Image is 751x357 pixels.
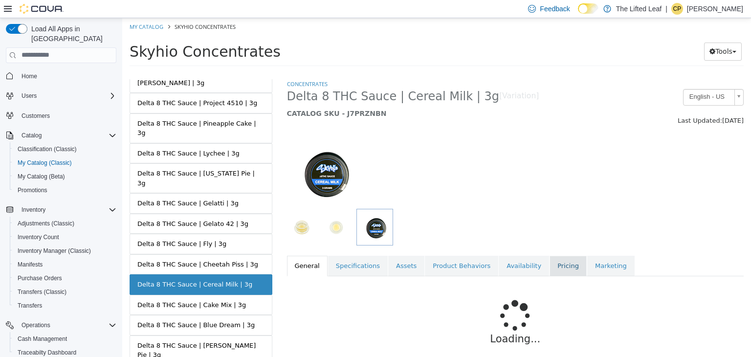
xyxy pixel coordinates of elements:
span: My Catalog (Beta) [18,173,65,180]
a: Adjustments (Classic) [14,218,78,229]
a: Classification (Classic) [14,143,81,155]
a: Purchase Orders [14,272,66,284]
span: Traceabilty Dashboard [18,349,76,357]
span: CP [673,3,682,15]
button: My Catalog (Classic) [10,156,120,170]
a: My Catalog (Beta) [14,171,69,182]
span: Cash Management [18,335,67,343]
span: Cash Management [14,333,116,345]
button: Inventory Count [10,230,120,244]
p: The Lifted Leaf [616,3,662,15]
span: Manifests [14,259,116,270]
button: Manifests [10,258,120,271]
a: Cash Management [14,333,71,345]
p: Loading... [194,313,593,329]
span: Classification (Classic) [14,143,116,155]
a: My Catalog (Classic) [14,157,76,169]
div: Christina Paris [671,3,683,15]
span: Customers [18,110,116,122]
span: Load All Apps in [GEOGRAPHIC_DATA] [27,24,116,44]
span: Manifests [18,261,43,268]
h5: CATALOG SKU - J7PRZNBN [165,91,504,100]
span: Promotions [18,186,47,194]
p: [PERSON_NAME] [687,3,743,15]
small: [Variation] [377,74,417,82]
button: Inventory [18,204,49,216]
span: Customers [22,112,50,120]
span: Inventory [18,204,116,216]
button: Users [2,89,120,103]
a: Inventory Manager (Classic) [14,245,95,257]
button: Inventory [2,203,120,217]
button: Tools [582,24,619,43]
a: Home [18,70,41,82]
span: Adjustments (Classic) [18,220,74,227]
button: Cash Management [10,332,120,346]
div: Delta 8 THC Sauce | Gelatti | 3g [15,180,116,190]
span: Inventory Manager (Classic) [14,245,116,257]
span: Purchase Orders [14,272,116,284]
span: [DATE] [600,99,621,106]
a: Promotions [14,184,51,196]
div: Delta 8 THC Sauce | Cereal Milk | 3g [15,262,130,271]
button: Home [2,69,120,83]
div: Delta 8 THC Sauce | Project 4510 | 3g [15,80,135,90]
button: Customers [2,109,120,123]
button: Inventory Manager (Classic) [10,244,120,258]
button: Catalog [2,129,120,142]
span: Home [18,70,116,82]
span: Users [22,92,37,100]
div: Delta 8 THC Sauce | Cheetah Piss | 3g [15,242,136,251]
button: Classification (Classic) [10,142,120,156]
span: Last Updated: [555,99,600,106]
span: Home [22,72,37,80]
span: Operations [18,319,116,331]
button: Transfers [10,299,120,312]
button: Operations [2,318,120,332]
span: Catalog [22,132,42,139]
span: Inventory Count [18,233,59,241]
a: Specifications [206,238,265,258]
span: Transfers (Classic) [14,286,116,298]
span: My Catalog (Classic) [18,159,72,167]
span: Transfers [14,300,116,312]
div: Delta 8 THC Sauce | Blue Dream | 3g [15,302,133,312]
span: My Catalog (Beta) [14,171,116,182]
a: Pricing [427,238,464,258]
div: Delta 8 THC Sauce | [PERSON_NAME] Pie | 3g [15,323,142,342]
a: Concentrates [165,62,205,69]
span: Classification (Classic) [18,145,77,153]
img: 150 [165,117,238,191]
span: Transfers [18,302,42,310]
a: Manifests [14,259,46,270]
span: Purchase Orders [18,274,62,282]
a: Product Behaviors [303,238,376,258]
input: Dark Mode [578,3,598,14]
span: Operations [22,321,50,329]
a: Availability [376,238,427,258]
a: Marketing [465,238,512,258]
button: Users [18,90,41,102]
span: Transfers (Classic) [18,288,66,296]
span: Delta 8 THC Sauce | Cereal Milk | 3g [165,71,377,86]
a: Assets [266,238,302,258]
span: Feedback [540,4,570,14]
span: My Catalog (Classic) [14,157,116,169]
a: General [165,238,205,258]
span: Promotions [14,184,116,196]
span: Adjustments (Classic) [14,218,116,229]
span: Skyhio Concentrates [7,25,158,42]
a: Transfers [14,300,46,312]
span: Inventory [22,206,45,214]
button: My Catalog (Beta) [10,170,120,183]
span: Skyhio Concentrates [52,5,113,12]
div: Delta 8 THC Sauce | Fly | 3g [15,221,104,231]
button: Promotions [10,183,120,197]
a: English - US [561,71,621,88]
a: Transfers (Classic) [14,286,70,298]
span: Inventory Manager (Classic) [18,247,91,255]
a: Customers [18,110,54,122]
button: Catalog [18,130,45,141]
a: Inventory Count [14,231,63,243]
